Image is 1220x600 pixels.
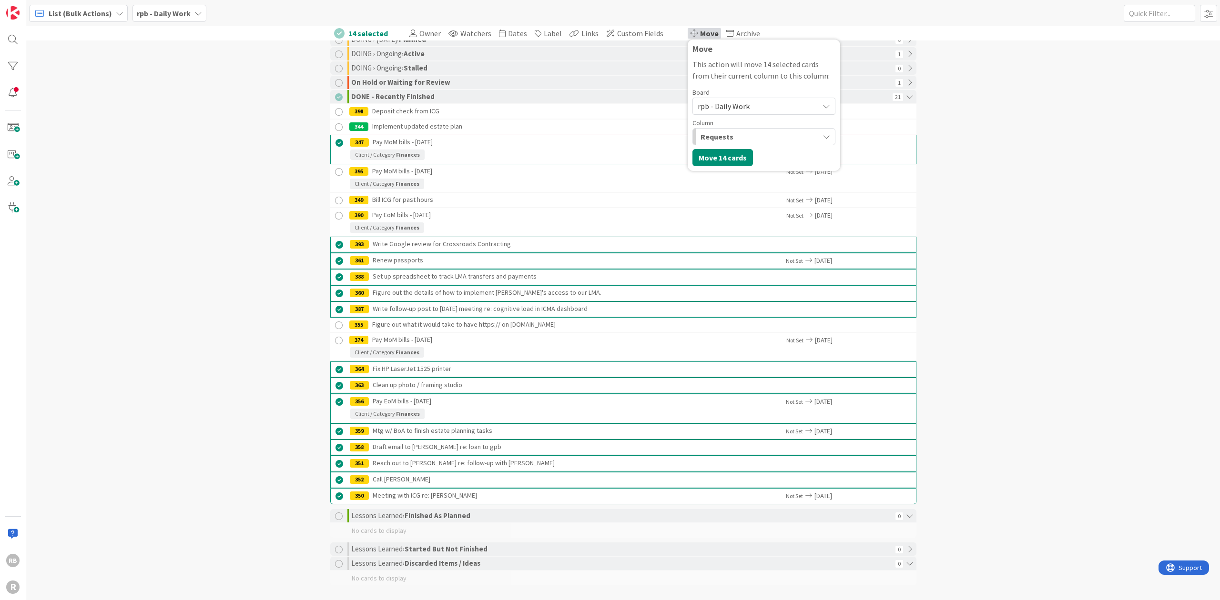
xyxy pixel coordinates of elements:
a: 395Pay MoM bills - [DATE]Not Set[DATE]Client / Category Finances [330,164,916,192]
div: Pay MoM bills - [DATE] [349,333,786,347]
a: 355Figure out what it would take to have https:// on [DOMAIN_NAME] [330,318,916,332]
a: 361Renew passportsNot Set[DATE] [331,253,916,268]
a: 398Deposit check from ICG [330,104,916,119]
a: 390Pay EoM bills - [DATE]Not Set[DATE]Client / Category Finances [330,208,916,236]
div: 390 [349,211,368,220]
div: DOING › Ongoing › [351,47,893,60]
span: [DATE] [815,210,833,220]
a: 359Mtg w/ BoA to finish estate planning tasksNot Set[DATE] [331,424,916,438]
span: Owner [419,29,441,38]
span: Not Set [786,257,803,264]
div: 358 [350,443,369,451]
span: Label [544,29,562,38]
span: 21 [893,93,903,101]
span: Not Set [786,428,803,435]
div: Call [PERSON_NAME] [350,472,832,487]
span: Watchers [460,29,491,38]
div: 364 [350,365,369,373]
span: 0 [895,546,903,553]
span: Not Set [786,398,803,405]
span: Archive [736,29,760,38]
input: Quick Filter... [1124,5,1195,22]
div: Move [692,44,835,54]
span: Not Set [786,337,803,344]
b: Started But Not Finished [405,544,488,553]
a: 360Figure out the details of how to implement [PERSON_NAME]'s access to our LMA. [331,286,916,300]
b: Finances [396,151,420,158]
a: 393Write Google review for Crossroads Contracting [331,237,916,251]
b: On Hold or Waiting for Review [351,78,450,87]
span: [DATE] [815,335,833,345]
a: 363Clean up photo / framing studio [331,378,916,392]
div: No cards to display [330,571,916,585]
a: 364Fix HP LaserJet 1525 printer [331,362,916,376]
span: Requests [701,130,733,143]
span: Dates [508,29,527,38]
span: Board [692,89,710,96]
div: Pay EoM bills - [DATE] [349,208,786,222]
span: Links [581,29,599,38]
div: 388 [350,272,369,281]
div: Set up spreadsheet to track LMA transfers and payments [350,270,832,284]
div: 355 [349,320,368,329]
div: Client / Category [350,347,424,358]
span: 0 [895,65,903,72]
span: [DATE] [815,167,833,177]
span: [DATE] [814,397,832,407]
span: Not Set [786,212,803,219]
span: rpb - Daily Work [698,101,750,111]
div: 352 [350,475,369,484]
span: Custom Fields [617,29,663,38]
div: 356 [350,397,369,406]
div: 349 [349,196,368,204]
div: 393 [350,240,369,249]
a: 352Call [PERSON_NAME] [331,472,916,487]
div: Write Google review for Crossroads Contracting [350,237,832,251]
div: R [6,580,20,594]
span: 1 [895,79,903,87]
div: RB [6,554,20,567]
div: 351 [350,459,369,468]
span: 1 [895,50,903,58]
div: Draft email to [PERSON_NAME] re: loan to gpb [350,440,832,454]
span: 0 [895,560,903,568]
div: Client / Category [350,222,424,233]
a: 344Implement updated estate plan [330,120,916,134]
button: Requests [692,128,835,145]
b: Finished As Planned [405,511,470,520]
div: DOING › Ongoing › [351,61,893,75]
b: Finances [396,410,420,417]
span: 0 [895,512,903,520]
span: Not Set [786,197,803,204]
b: Finances [396,349,419,356]
div: 387 [350,305,369,313]
span: [DATE] [814,256,832,266]
img: Visit kanbanzone.com [6,6,20,20]
span: [DATE] [814,426,832,436]
div: Meeting with ICG re: [PERSON_NAME] [350,489,786,503]
a: 350Meeting with ICG re: [PERSON_NAME]Not Set[DATE] [331,489,916,503]
p: This action will move 14 selected cards from their current column to this column: [692,59,835,81]
div: Pay MoM bills - [DATE] [349,164,786,179]
a: 358Draft email to [PERSON_NAME] re: loan to gpb [331,440,916,454]
b: rpb - Daily Work [137,9,191,18]
a: 374Pay MoM bills - [DATE]Not Set[DATE]Client / Category Finances [330,333,916,360]
div: Pay EoM bills - [DATE] [350,394,786,409]
div: 359 [350,427,369,435]
div: Lessons Learned › [351,542,893,556]
div: 361 [350,256,369,265]
button: Move 14 cards [692,149,753,166]
div: 360 [350,289,369,297]
div: Renew passports [350,253,786,268]
div: No cards to display [330,523,916,538]
div: 14 selected [348,26,388,40]
span: Support [20,1,43,13]
a: 388Set up spreadsheet to track LMA transfers and payments [331,270,916,284]
b: Stalled [404,63,427,72]
span: [DATE] [814,491,832,501]
div: Lessons Learned › [351,509,893,522]
div: Client / Category [350,150,425,160]
b: DONE - Recently Finished [351,92,435,101]
div: Fix HP LaserJet 1525 printer [350,362,832,376]
div: Deposit check from ICG [349,104,833,119]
